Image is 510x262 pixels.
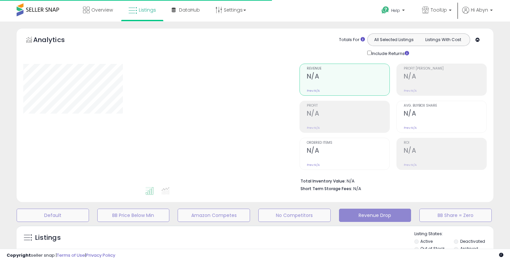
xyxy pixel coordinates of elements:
div: Include Returns [362,49,417,57]
button: Listings With Cost [418,35,468,44]
span: ROI [404,141,486,145]
button: Revenue Drop [339,209,411,222]
li: N/A [300,177,482,184]
h2: N/A [404,147,486,156]
h2: N/A [307,73,389,81]
button: BB Share = Zero [419,209,492,222]
small: Prev: N/A [307,126,320,130]
h2: N/A [307,110,389,119]
a: Hi Abyn [462,7,493,22]
small: Prev: N/A [404,89,417,93]
h2: N/A [307,147,389,156]
small: Prev: N/A [307,89,320,93]
span: Hi Abyn [471,7,488,13]
button: BB Price Below Min [97,209,170,222]
b: Total Inventory Value: [300,178,346,184]
span: DataHub [179,7,200,13]
button: All Selected Listings [369,35,419,44]
span: Profit [PERSON_NAME] [404,67,486,71]
button: Amazon Competes [178,209,250,222]
span: Revenue [307,67,389,71]
i: Get Help [381,6,389,14]
span: N/A [353,185,361,192]
span: Avg. Buybox Share [404,104,486,108]
b: Short Term Storage Fees: [300,186,352,191]
small: Prev: N/A [404,163,417,167]
h2: N/A [404,110,486,119]
a: Help [376,1,411,22]
span: Help [391,8,400,13]
button: Default [17,209,89,222]
div: seller snap | | [7,252,115,259]
span: Ordered Items [307,141,389,145]
div: Totals For [339,37,365,43]
span: ToolUp [431,7,447,13]
h5: Analytics [33,35,78,46]
span: Listings [139,7,156,13]
span: Overview [91,7,113,13]
small: Prev: N/A [404,126,417,130]
small: Prev: N/A [307,163,320,167]
h2: N/A [404,73,486,81]
strong: Copyright [7,252,31,258]
button: No Competitors [258,209,331,222]
span: Profit [307,104,389,108]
